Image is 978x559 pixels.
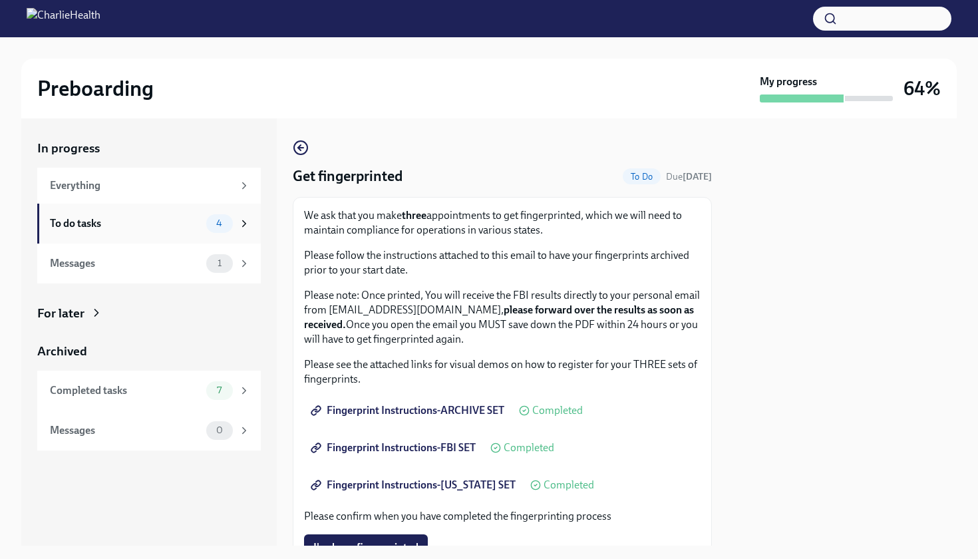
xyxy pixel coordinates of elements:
[37,411,261,451] a: Messages0
[50,423,201,438] div: Messages
[37,244,261,283] a: Messages1
[208,425,231,435] span: 0
[313,478,516,492] span: Fingerprint Instructions-[US_STATE] SET
[209,385,230,395] span: 7
[50,256,201,271] div: Messages
[304,397,514,424] a: Fingerprint Instructions-ARCHIVE SET
[37,305,261,322] a: For later
[313,404,504,417] span: Fingerprint Instructions-ARCHIVE SET
[210,258,230,268] span: 1
[666,170,712,183] span: September 26th, 2025 07:00
[304,208,701,238] p: We ask that you make appointments to get fingerprinted, which we will need to maintain compliance...
[304,509,701,524] p: Please confirm when you have completed the fingerprinting process
[304,288,701,347] p: Please note: Once printed, You will receive the FBI results directly to your personal email from ...
[37,305,84,322] div: For later
[37,343,261,360] a: Archived
[402,209,426,222] strong: three
[532,405,583,416] span: Completed
[37,204,261,244] a: To do tasks4
[313,541,418,554] span: I've been fingerprinted
[37,140,261,157] a: In progress
[37,168,261,204] a: Everything
[304,472,525,498] a: Fingerprint Instructions-[US_STATE] SET
[50,216,201,231] div: To do tasks
[50,178,233,193] div: Everything
[683,171,712,182] strong: [DATE]
[304,435,485,461] a: Fingerprint Instructions-FBI SET
[544,480,594,490] span: Completed
[623,172,661,182] span: To Do
[304,248,701,278] p: Please follow the instructions attached to this email to have your fingerprints archived prior to...
[50,383,201,398] div: Completed tasks
[760,75,817,89] strong: My progress
[666,171,712,182] span: Due
[903,77,941,100] h3: 64%
[304,357,701,387] p: Please see the attached links for visual demos on how to register for your THREE sets of fingerpr...
[37,75,154,102] h2: Preboarding
[293,166,403,186] h4: Get fingerprinted
[208,218,230,228] span: 4
[27,8,100,29] img: CharlieHealth
[37,371,261,411] a: Completed tasks7
[504,443,554,453] span: Completed
[313,441,476,455] span: Fingerprint Instructions-FBI SET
